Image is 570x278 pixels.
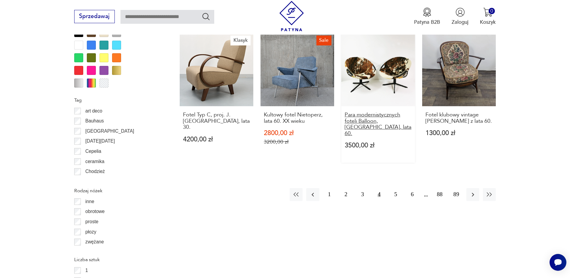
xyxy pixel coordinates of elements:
img: Ikona medalu [422,8,432,17]
iframe: Smartsupp widget button [550,254,566,271]
p: 3500,00 zł [345,142,412,149]
p: inne [85,198,94,205]
button: 6 [406,188,419,201]
button: 89 [450,188,463,201]
p: 1 [85,267,88,274]
button: 3 [356,188,369,201]
p: 2800,00 zł [264,130,331,136]
button: 5 [389,188,402,201]
button: Zaloguj [452,8,468,26]
button: 88 [433,188,446,201]
button: Sprzedawaj [74,10,115,23]
p: Cepelia [85,147,101,155]
div: 0 [489,8,495,14]
img: Ikonka użytkownika [456,8,465,17]
p: 4200,00 zł [183,136,250,143]
button: 1 [323,188,336,201]
h3: Fotel klubowy vintage [PERSON_NAME] z lata 60. [425,112,492,124]
img: Ikona koszyka [483,8,492,17]
p: 1300,00 zł [425,130,492,136]
a: KlasykFotel Typ C, proj. J. Halabala, lata 30.Fotel Typ C, proj. J. [GEOGRAPHIC_DATA], lata 30.42... [180,32,253,163]
a: Para modernistycznych foteli Balloon, Niemcy, lata 60.Para modernistycznych foteli Balloon, [GEOG... [341,32,415,163]
p: płozy [85,228,96,236]
p: Zaloguj [452,19,468,26]
p: 3200,00 zł [264,139,331,145]
p: Koszyk [480,19,496,26]
button: Szukaj [202,12,210,21]
button: 0Koszyk [480,8,496,26]
h3: Fotel Typ C, proj. J. [GEOGRAPHIC_DATA], lata 30. [183,112,250,130]
p: art deco [85,107,102,115]
button: Patyna B2B [414,8,440,26]
img: Patyna - sklep z meblami i dekoracjami vintage [276,1,307,31]
h3: Para modernistycznych foteli Balloon, [GEOGRAPHIC_DATA], lata 60. [345,112,412,137]
p: Liczba sztuk [74,256,163,264]
a: Fotel klubowy vintage LUDWIKA ERCOLA z lata 60.Fotel klubowy vintage [PERSON_NAME] z lata 60.1300... [422,32,496,163]
button: 4 [373,188,386,201]
p: zwężane [85,238,104,246]
p: Chodzież [85,168,105,175]
p: ceramika [85,158,104,165]
p: obrotowe [85,208,105,215]
a: Sprzedawaj [74,14,115,19]
a: SaleKultowy fotel Nietoperz, lata 60. XX wiekuKultowy fotel Nietoperz, lata 60. XX wieku2800,00 z... [261,32,334,163]
a: Ikona medaluPatyna B2B [414,8,440,26]
p: Bauhaus [85,117,104,125]
p: proste [85,218,98,226]
p: [GEOGRAPHIC_DATA] [85,127,134,135]
button: 2 [340,188,352,201]
p: Rodzaj nóżek [74,187,163,195]
h3: Kultowy fotel Nietoperz, lata 60. XX wieku [264,112,331,124]
p: Ćmielów [85,178,103,186]
p: [DATE][DATE] [85,137,115,145]
p: Patyna B2B [414,19,440,26]
p: Tag [74,96,163,104]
